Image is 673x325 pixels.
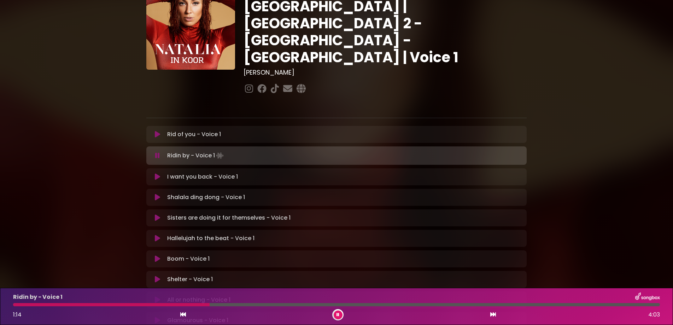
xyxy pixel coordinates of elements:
[167,193,245,202] p: Shalala ding dong - Voice 1
[244,69,527,76] h3: [PERSON_NAME]
[167,151,225,161] p: Ridin by - Voice 1
[167,214,291,222] p: Sisters are doing it for themselves - Voice 1
[215,151,225,161] img: waveform4.gif
[635,292,660,302] img: songbox-logo-white.png
[648,311,660,319] span: 4:03
[167,275,213,284] p: Shelter - Voice 1
[167,234,254,243] p: Hallelujah to the beat - Voice 1
[13,311,22,319] span: 1:14
[167,255,210,263] p: Boom - Voice 1
[13,293,63,301] p: Ridin by - Voice 1
[167,173,238,181] p: I want you back - Voice 1
[167,130,221,139] p: Rid of you - Voice 1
